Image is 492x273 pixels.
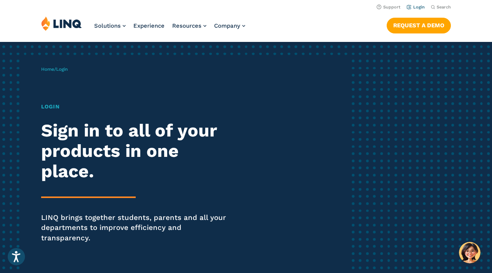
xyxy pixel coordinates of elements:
[387,18,451,33] a: Request a Demo
[172,22,206,29] a: Resources
[94,22,126,29] a: Solutions
[41,103,231,111] h1: Login
[41,213,231,243] p: LINQ brings together students, parents and all your departments to improve efficiency and transpa...
[437,5,451,10] span: Search
[214,22,240,29] span: Company
[407,5,425,10] a: Login
[133,22,165,29] a: Experience
[41,67,54,72] a: Home
[56,67,68,72] span: Login
[431,4,451,10] button: Open Search Bar
[94,16,245,42] nav: Primary Navigation
[41,67,68,72] span: /
[41,120,231,181] h2: Sign in to all of your products in one place.
[387,16,451,33] nav: Button Navigation
[214,22,245,29] a: Company
[172,22,201,29] span: Resources
[459,242,480,263] button: Hello, have a question? Let’s chat.
[377,5,401,10] a: Support
[94,22,121,29] span: Solutions
[41,16,82,31] img: LINQ | K‑12 Software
